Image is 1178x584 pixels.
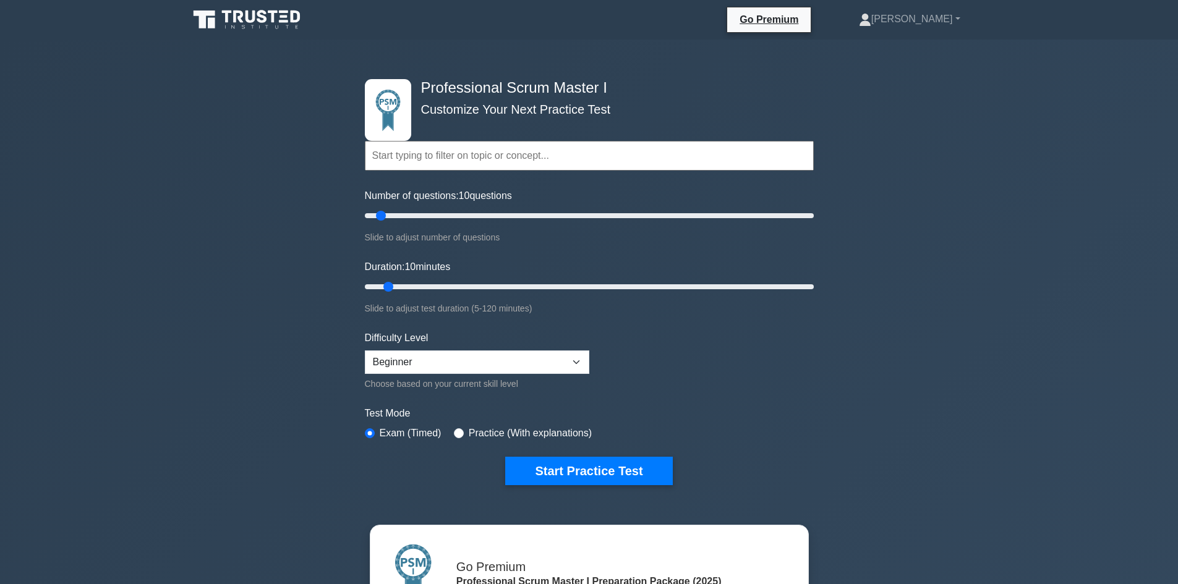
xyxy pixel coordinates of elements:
[416,79,753,97] h4: Professional Scrum Master I
[365,406,814,421] label: Test Mode
[469,426,592,441] label: Practice (With explanations)
[365,376,589,391] div: Choose based on your current skill level
[505,457,672,485] button: Start Practice Test
[365,260,451,274] label: Duration: minutes
[380,426,442,441] label: Exam (Timed)
[365,230,814,245] div: Slide to adjust number of questions
[365,141,814,171] input: Start typing to filter on topic or concept...
[365,331,429,345] label: Difficulty Level
[365,301,814,316] div: Slide to adjust test duration (5-120 minutes)
[732,12,806,27] a: Go Premium
[829,7,990,32] a: [PERSON_NAME]
[365,188,512,203] label: Number of questions: questions
[404,261,416,272] span: 10
[459,190,470,201] span: 10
